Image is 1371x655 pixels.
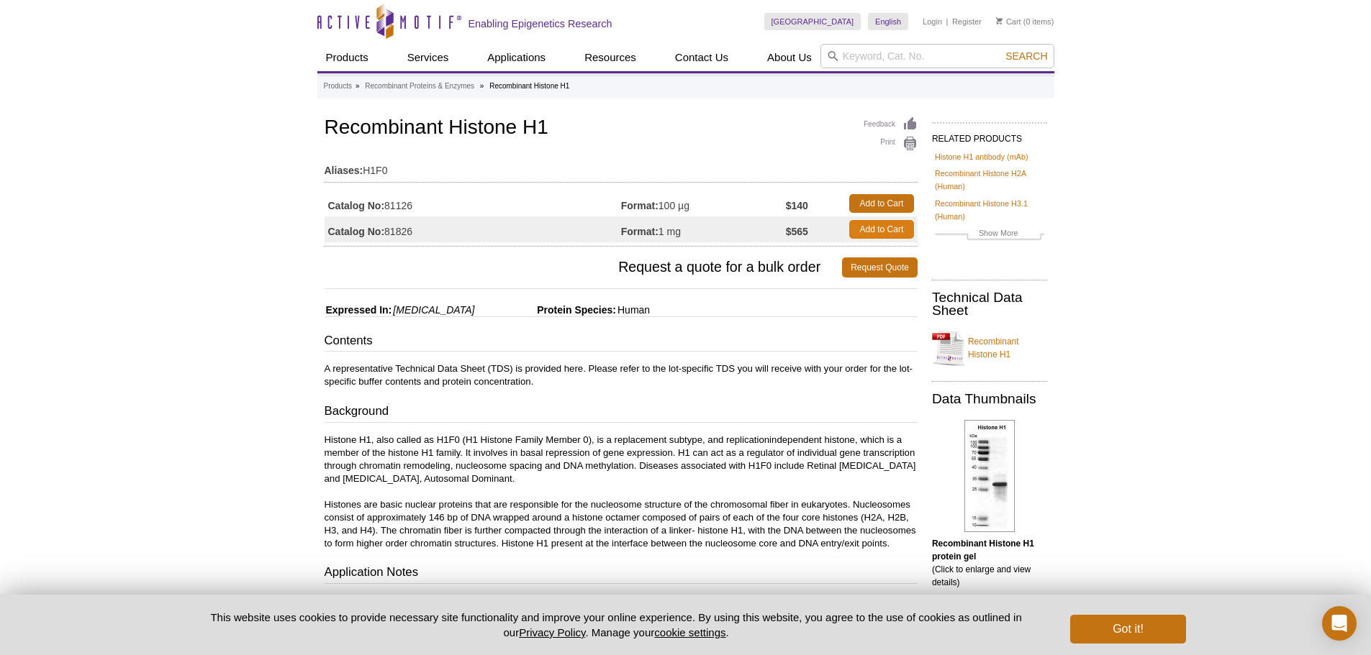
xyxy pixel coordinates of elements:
span: Request a quote for a bulk order [325,257,843,278]
a: Cart [996,17,1021,27]
a: Privacy Policy [519,626,585,638]
span: Human [616,304,650,316]
strong: Format: [621,199,659,212]
a: Register [952,17,982,27]
button: cookie settings [654,626,725,638]
p: (Click to enlarge and view details) [932,537,1047,589]
img: Your Cart [996,17,1003,24]
a: Recombinant Histone H2A (Human) [935,167,1044,193]
strong: $565 [786,225,808,238]
p: This website uses cookies to provide necessary site functionality and improve your online experie... [186,610,1047,640]
li: | [946,13,949,30]
strong: Catalog No: [328,199,385,212]
td: 100 µg [621,191,786,216]
a: [GEOGRAPHIC_DATA] [764,13,861,30]
li: Recombinant Histone H1 [489,82,569,90]
a: Applications [479,44,554,71]
li: (0 items) [996,13,1054,30]
strong: Format: [621,225,659,238]
a: Recombinant Histone H3.1 (Human) [935,197,1044,223]
input: Keyword, Cat. No. [820,44,1054,68]
td: 81126 [325,191,621,216]
h2: Technical Data Sheet [932,291,1047,317]
button: Search [1001,50,1051,63]
a: About Us [759,44,820,71]
h2: Data Thumbnails [932,393,1047,406]
a: Products [324,80,352,93]
h2: RELATED PRODUCTS [932,122,1047,148]
td: 81826 [325,216,621,242]
a: Request Quote [842,257,918,278]
a: Show More [935,226,1044,243]
a: Products [317,44,377,71]
span: Search [1005,50,1047,62]
div: Open Intercom Messenger [1322,606,1357,641]
a: English [868,13,908,30]
span: Expressed In: [325,304,392,316]
h3: Background [325,403,918,423]
p: A representative Technical Data Sheet (TDS) is provided here. Please refer to the lot-specific TD... [325,362,918,388]
a: Contact Us [666,44,737,71]
p: Histone H1, also called as H1F0 (H1 Histone Family Member 0), is a replacement subtype, and repli... [325,434,918,550]
i: [MEDICAL_DATA] [393,304,474,316]
button: Got it! [1070,615,1185,643]
h1: Recombinant Histone H1 [325,116,918,141]
a: Add to Cart [849,194,914,213]
h3: Contents [325,332,918,352]
li: » [356,82,360,90]
span: Protein Species: [477,304,616,316]
td: H1F0 [325,155,918,178]
strong: $140 [786,199,808,212]
a: Feedback [864,116,918,132]
h2: Enabling Epigenetics Research [469,17,612,30]
img: Recombinant Histone H1 protein gel [964,420,1015,532]
a: Recombinant Proteins & Enzymes [365,80,474,93]
a: Recombinant Histone H1 [932,326,1047,370]
a: Add to Cart [849,220,914,239]
a: Print [864,136,918,152]
a: Login [923,17,942,27]
b: Recombinant Histone H1 protein gel [932,539,1034,562]
a: Histone H1 antibody (mAb) [935,150,1028,163]
strong: Aliases: [325,164,363,177]
td: 1 mg [621,216,786,242]
li: » [480,82,484,90]
h3: Application Notes [325,564,918,584]
a: Services [399,44,458,71]
strong: Catalog No: [328,225,385,238]
a: Resources [576,44,645,71]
